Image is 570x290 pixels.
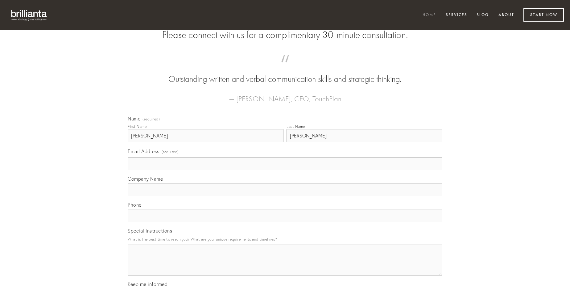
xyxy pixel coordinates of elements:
[128,281,167,287] span: Keep me informed
[128,176,163,182] span: Company Name
[442,10,471,20] a: Services
[128,29,442,41] h2: Please connect with us for a complimentary 30-minute consultation.
[523,8,564,22] a: Start Now
[128,116,140,122] span: Name
[494,10,518,20] a: About
[138,61,432,85] blockquote: Outstanding written and verbal communication skills and strategic thinking.
[419,10,440,20] a: Home
[6,6,52,24] img: brillianta - research, strategy, marketing
[287,124,305,129] div: Last Name
[128,202,142,208] span: Phone
[128,124,147,129] div: First Name
[138,85,432,105] figcaption: — [PERSON_NAME], CEO, TouchPlan
[128,228,172,234] span: Special Instructions
[473,10,493,20] a: Blog
[128,235,442,243] p: What is the best time to reach you? What are your unique requirements and timelines?
[142,117,160,121] span: (required)
[138,61,432,73] span: “
[128,148,159,154] span: Email Address
[162,148,179,156] span: (required)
